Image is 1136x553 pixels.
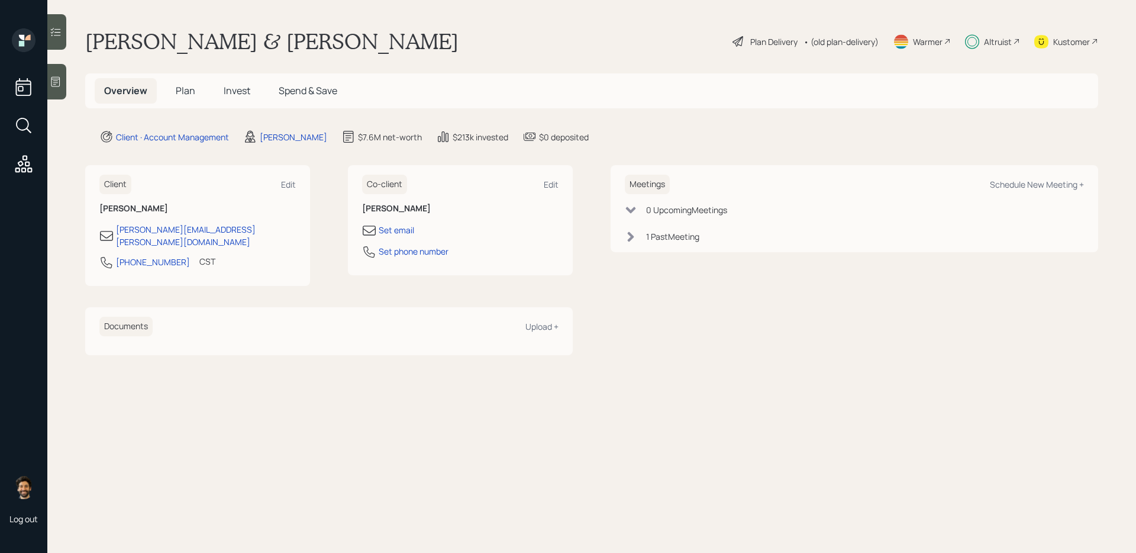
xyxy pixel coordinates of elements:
[750,36,798,48] div: Plan Delivery
[646,204,727,216] div: 0 Upcoming Meeting s
[116,223,296,248] div: [PERSON_NAME][EMAIL_ADDRESS][PERSON_NAME][DOMAIN_NAME]
[379,245,448,258] div: Set phone number
[984,36,1012,48] div: Altruist
[362,175,407,194] h6: Co-client
[646,230,699,243] div: 1 Past Meeting
[279,84,337,97] span: Spend & Save
[104,84,147,97] span: Overview
[913,36,943,48] div: Warmer
[358,131,422,143] div: $7.6M net-worth
[12,475,35,499] img: eric-schwartz-headshot.png
[99,175,131,194] h6: Client
[1053,36,1090,48] div: Kustomer
[116,256,190,268] div: [PHONE_NUMBER]
[260,131,327,143] div: [PERSON_NAME]
[281,179,296,190] div: Edit
[199,255,215,268] div: CST
[116,131,229,143] div: Client · Account Management
[379,224,414,236] div: Set email
[525,321,559,332] div: Upload +
[990,179,1084,190] div: Schedule New Meeting +
[99,204,296,214] h6: [PERSON_NAME]
[224,84,250,97] span: Invest
[99,317,153,336] h6: Documents
[9,513,38,525] div: Log out
[625,175,670,194] h6: Meetings
[176,84,195,97] span: Plan
[85,28,459,54] h1: [PERSON_NAME] & [PERSON_NAME]
[453,131,508,143] div: $213k invested
[803,36,879,48] div: • (old plan-delivery)
[544,179,559,190] div: Edit
[362,204,559,214] h6: [PERSON_NAME]
[539,131,589,143] div: $0 deposited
